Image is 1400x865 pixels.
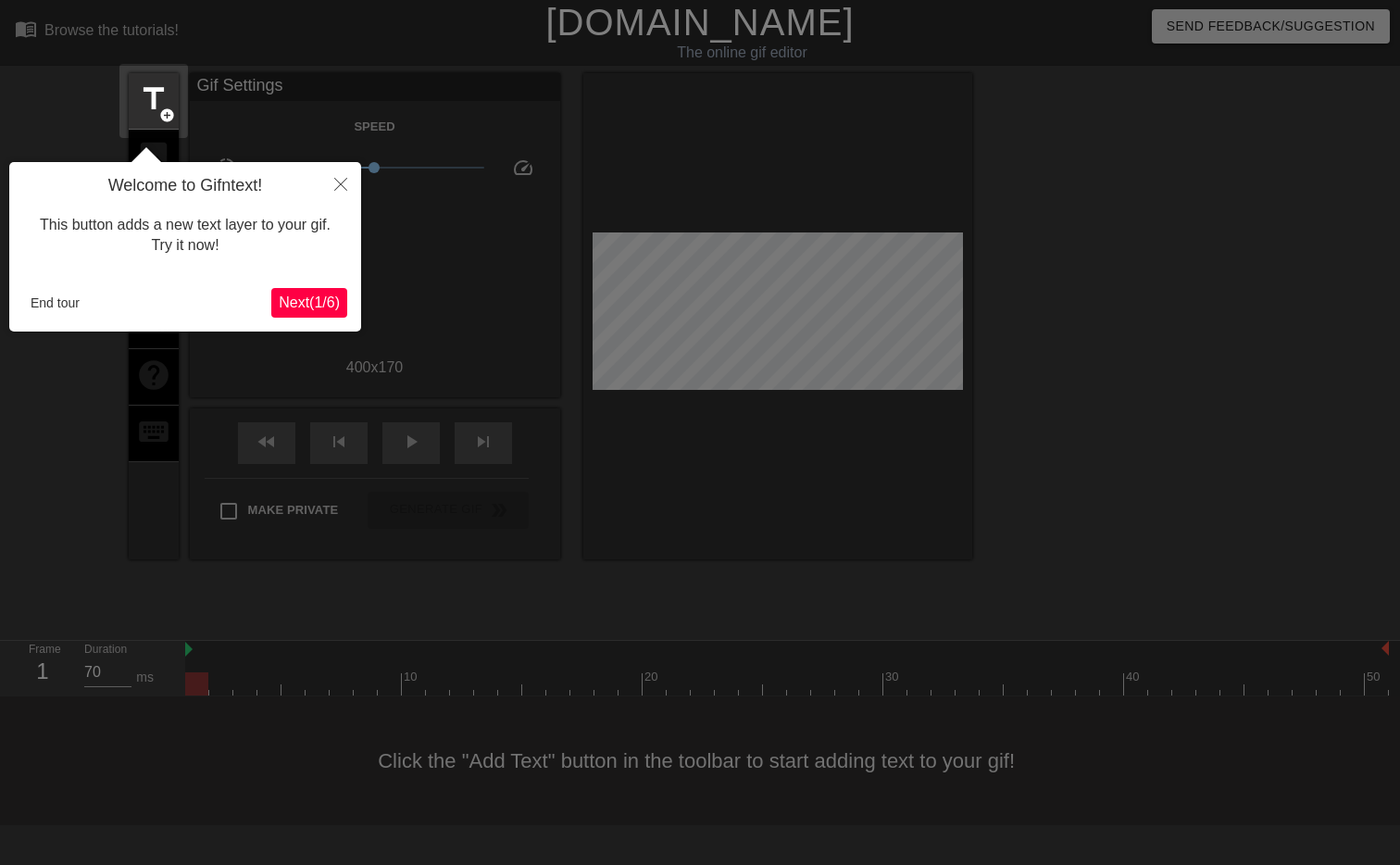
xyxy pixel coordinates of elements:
[23,196,347,275] div: This button adds a new text layer to your gif. Try it now!
[279,295,340,310] span: Next ( 1 / 6 )
[320,162,361,205] button: Close
[271,288,347,318] button: Next
[23,289,87,317] button: End tour
[23,176,347,196] h4: Welcome to Gifntext!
